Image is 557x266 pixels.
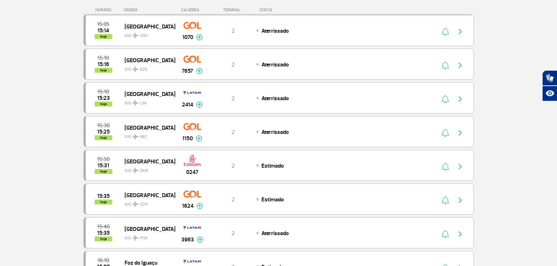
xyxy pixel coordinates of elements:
span: 2025-09-26 15:30:00 [97,123,110,128]
span: EZE [140,66,147,73]
span: 7657 [182,67,193,75]
div: CIA AÉREA [175,8,210,12]
img: destiny_airplane.svg [133,235,139,241]
div: Plugin de acessibilidade da Hand Talk. [542,70,557,101]
span: 0247 [186,168,198,176]
span: GIG [125,197,170,208]
span: 1070 [182,33,193,41]
img: seta-direita-painel-voo.svg [456,230,464,238]
span: hoje [95,68,112,73]
span: 2025-09-26 15:10:00 [97,56,109,60]
span: POA [140,235,148,241]
span: Estimado [261,162,284,169]
span: Aterrissado [261,95,289,102]
img: sino-painel-voo.svg [442,162,449,171]
img: seta-direita-painel-voo.svg [456,27,464,36]
span: 2025-09-26 15:05:00 [97,22,109,27]
span: 2 [232,162,235,169]
span: Aterrissado [261,129,289,136]
img: mais-info-painel-voo.svg [196,68,203,74]
span: 2025-09-26 15:14:37 [97,28,109,33]
span: 2 [232,129,235,136]
img: destiny_airplane.svg [133,66,139,72]
span: hoje [95,102,112,106]
img: mais-info-painel-voo.svg [196,135,202,142]
img: destiny_airplane.svg [133,201,139,207]
span: GRU [140,33,148,39]
span: 2025-09-26 15:23:02 [97,96,110,100]
span: [GEOGRAPHIC_DATA] [125,224,170,233]
button: Abrir tradutor de língua de sinais. [542,70,557,86]
img: sino-painel-voo.svg [442,61,449,70]
span: 2 [232,196,235,203]
span: Estimado [261,196,284,203]
span: DXB [140,168,148,174]
img: mais-info-painel-voo.svg [196,34,203,40]
span: GIG [125,29,170,39]
span: [GEOGRAPHIC_DATA] [125,22,170,31]
span: 2 [232,230,235,237]
img: seta-direita-painel-voo.svg [456,129,464,137]
span: hoje [95,169,112,174]
img: sino-painel-voo.svg [442,129,449,137]
span: 3963 [181,235,194,244]
span: 2025-09-26 15:16:19 [97,62,109,67]
img: seta-direita-painel-voo.svg [456,162,464,171]
span: [GEOGRAPHIC_DATA] [125,157,170,166]
img: seta-direita-painel-voo.svg [456,95,464,103]
div: STATUS [256,8,313,12]
button: Abrir recursos assistivos. [542,86,557,101]
span: 2 [232,27,235,34]
span: 2025-09-26 15:31:00 [97,163,109,168]
span: [GEOGRAPHIC_DATA] [125,56,170,65]
img: sino-painel-voo.svg [442,196,449,205]
img: sino-painel-voo.svg [442,27,449,36]
span: Aterrissado [261,27,289,34]
span: GIG [125,130,170,140]
span: 2025-09-26 15:25:28 [97,129,110,134]
div: HORÁRIO [86,8,124,12]
span: Aterrissado [261,230,289,237]
span: hoje [95,200,112,205]
div: TERMINAL [210,8,256,12]
div: ORIGEM [124,8,175,12]
span: Aterrissado [261,61,289,68]
span: GIG [125,164,170,174]
span: [GEOGRAPHIC_DATA] [125,89,170,98]
span: 2025-09-26 15:10:00 [97,89,109,94]
img: destiny_airplane.svg [133,100,139,106]
span: LIM [140,100,147,106]
img: mais-info-painel-voo.svg [196,203,203,209]
img: seta-direita-painel-voo.svg [456,196,464,205]
span: 2025-09-26 16:10:00 [97,258,109,263]
span: CGH [140,201,148,208]
span: hoje [95,135,112,140]
span: 1150 [182,134,193,143]
img: seta-direita-painel-voo.svg [456,61,464,70]
span: GIG [125,63,170,73]
span: hoje [95,236,112,241]
span: 2025-09-26 15:35:00 [97,194,110,199]
span: REC [140,134,147,140]
span: [GEOGRAPHIC_DATA] [125,190,170,200]
img: destiny_airplane.svg [133,168,139,173]
img: sino-painel-voo.svg [442,95,449,103]
span: GIG [125,231,170,241]
img: destiny_airplane.svg [133,134,139,140]
img: sino-painel-voo.svg [442,230,449,238]
span: 2 [232,61,235,68]
img: mais-info-painel-voo.svg [197,236,203,243]
span: 2025-09-26 15:50:00 [97,157,110,162]
span: 1624 [182,202,194,210]
span: 2025-09-26 15:40:00 [97,224,110,229]
span: 2 [232,95,235,102]
span: 2414 [182,100,193,109]
img: destiny_airplane.svg [133,33,139,38]
img: mais-info-painel-voo.svg [196,102,203,108]
span: [GEOGRAPHIC_DATA] [125,123,170,132]
span: GIG [125,96,170,106]
span: 2025-09-26 15:35:00 [97,231,110,235]
span: hoje [95,34,112,39]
